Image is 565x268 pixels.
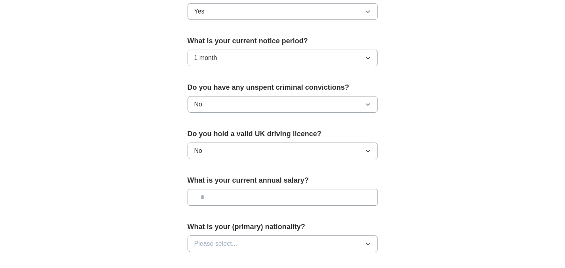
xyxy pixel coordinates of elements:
label: Do you have any unspent criminal convictions? [188,82,378,93]
label: What is your current annual salary? [188,175,378,186]
span: 1 month [194,53,217,63]
button: No [188,143,378,159]
button: 1 month [188,50,378,66]
span: No [194,100,202,109]
label: What is your current notice period? [188,36,378,46]
label: Do you hold a valid UK driving licence? [188,129,378,139]
button: Please select... [188,235,378,252]
label: What is your (primary) nationality? [188,222,378,232]
span: Yes [194,7,205,16]
span: No [194,146,202,156]
button: No [188,96,378,113]
span: Please select... [194,239,237,249]
button: Yes [188,3,378,20]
